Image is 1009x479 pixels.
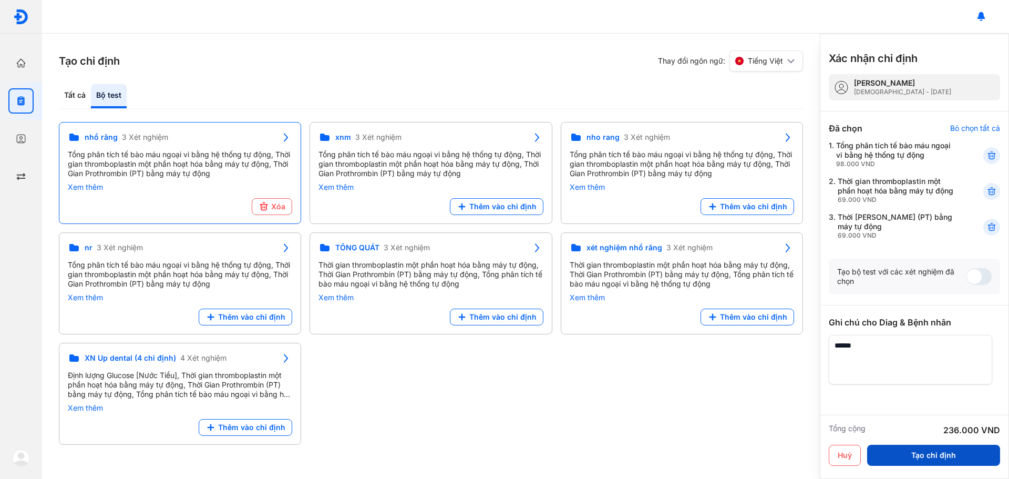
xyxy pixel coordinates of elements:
div: Tất cả [59,84,91,108]
span: 3 Xét nghiệm [624,133,670,142]
div: Thời [PERSON_NAME] (PT) bằng máy tự động [838,212,957,240]
button: Thêm vào chỉ định [701,309,794,325]
div: Tổng phân tích tế bào máu ngoại vi bằng hệ thống tự động, Thời gian thromboplastin một phần hoạt ... [318,150,543,178]
div: Xem thêm [570,182,794,192]
div: [PERSON_NAME] [854,78,951,88]
span: Xóa [271,202,285,211]
span: nho rang [586,133,620,142]
span: 3 Xét nghiệm [122,133,168,142]
button: Thêm vào chỉ định [199,309,292,325]
span: 3 Xét nghiệm [384,243,430,252]
span: Thêm vào chỉ định [218,312,285,322]
div: Tổng phân tích tế bào máu ngoại vi bằng hệ thống tự động, Thời gian thromboplastin một phần hoạt ... [68,150,292,178]
div: Tổng cộng [829,424,866,436]
span: Thêm vào chỉ định [469,312,537,322]
button: Tạo chỉ định [867,445,1000,466]
span: Thêm vào chỉ định [720,312,787,322]
div: Tổng phân tích tế bào máu ngoại vi bằng hệ thống tự động, Thời gian thromboplastin một phần hoạt ... [570,150,794,178]
div: Bộ test [91,84,127,108]
span: nhổ răng [85,133,118,142]
button: Thêm vào chỉ định [450,309,543,325]
div: Xem thêm [318,293,543,302]
button: Thêm vào chỉ định [701,198,794,215]
div: 2. [829,177,957,204]
h3: Xác nhận chỉ định [829,51,918,66]
div: 69.000 VND [838,196,957,204]
div: 236.000 VND [943,424,1000,436]
button: Xóa [252,198,292,215]
div: Ghi chú cho Diag & Bệnh nhân [829,316,1000,329]
span: xét nghiệm nhổ răng [586,243,662,252]
div: Thời gian thromboplastin một phần hoạt hóa bằng máy tự động, Thời Gian Prothrombin (PT) bằng máy ... [318,260,543,289]
div: [DEMOGRAPHIC_DATA] - [DATE] [854,88,951,96]
span: TỔNG QUÁT [335,243,379,252]
span: Tiếng Việt [748,56,783,66]
div: Tạo bộ test với các xét nghiệm đã chọn [837,267,966,286]
div: Xem thêm [68,403,292,413]
div: Tổng phân tích tế bào máu ngoại vi bằng hệ thống tự động [836,141,957,168]
div: 69.000 VND [838,231,957,240]
div: 98.000 VND [836,160,957,168]
button: Thêm vào chỉ định [450,198,543,215]
div: 3. [829,212,957,240]
button: Huỷ [829,445,861,466]
div: Xem thêm [68,293,292,302]
div: Thay đổi ngôn ngữ: [658,50,803,72]
span: 4 Xét nghiệm [180,353,226,363]
button: Thêm vào chỉ định [199,419,292,436]
div: 1. [829,141,957,168]
div: Xem thêm [570,293,794,302]
span: XN Up dental (4 chỉ định) [85,353,176,363]
img: logo [13,9,29,25]
span: Thêm vào chỉ định [218,423,285,432]
div: Bỏ chọn tất cả [950,124,1000,133]
span: nr [85,243,92,252]
div: Định lượng Glucose [Nước Tiểu], Thời gian thromboplastin một phần hoạt hóa bằng máy tự động, Thời... [68,371,292,399]
span: 3 Xét nghiệm [97,243,143,252]
span: xnm [335,133,351,142]
h3: Tạo chỉ định [59,54,120,68]
div: Thời gian thromboplastin một phần hoạt hóa bằng máy tự động [838,177,957,204]
span: Thêm vào chỉ định [469,202,537,211]
img: logo [13,450,29,466]
div: Thời gian thromboplastin một phần hoạt hóa bằng máy tự động, Thời Gian Prothrombin (PT) bằng máy ... [570,260,794,289]
span: 3 Xét nghiệm [355,133,401,142]
div: Xem thêm [318,182,543,192]
div: Tổng phân tích tế bào máu ngoại vi bằng hệ thống tự động, Thời gian thromboplastin một phần hoạt ... [68,260,292,289]
div: Xem thêm [68,182,292,192]
div: Đã chọn [829,122,862,135]
span: Thêm vào chỉ định [720,202,787,211]
span: 3 Xét nghiệm [666,243,713,252]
